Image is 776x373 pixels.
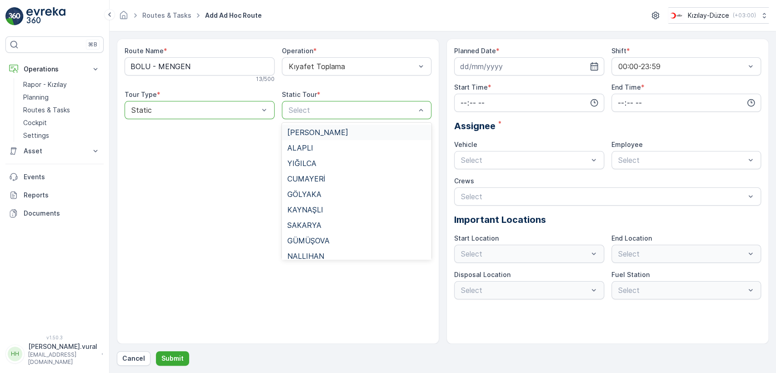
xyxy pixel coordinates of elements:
p: Cancel [122,354,145,363]
label: Vehicle [454,141,477,148]
p: Events [24,172,100,181]
p: Routes & Tasks [23,106,70,115]
p: Asset [24,146,85,156]
p: Important Locations [454,213,761,227]
label: Shift [611,47,626,55]
p: Planning [23,93,49,102]
button: Submit [156,351,189,366]
a: Cockpit [20,116,104,129]
button: Cancel [117,351,150,366]
span: ALAPLI [287,144,313,152]
a: Routes & Tasks [20,104,104,116]
label: Static Tour [282,91,317,98]
a: Documents [5,204,104,222]
p: Documents [24,209,100,218]
span: [PERSON_NAME] [287,128,348,136]
span: NALLIHAN [287,252,324,260]
p: ⌘B [88,41,97,48]
label: Disposal Location [454,271,511,278]
label: Route Name [125,47,164,55]
p: Operations [24,65,85,74]
p: Select [461,191,745,202]
button: Kızılay-Düzce(+03:00) [668,7,769,24]
span: GÖLYAKA [287,190,321,198]
button: HH[PERSON_NAME].vural[EMAIL_ADDRESS][DOMAIN_NAME] [5,342,104,366]
span: v 1.50.3 [5,335,104,340]
a: Planning [20,91,104,104]
label: End Location [611,234,652,242]
label: Operation [282,47,313,55]
span: SAKARYA [287,221,321,229]
input: dd/mm/yyyy [454,57,604,76]
p: Reports [24,191,100,200]
label: End Time [611,83,641,91]
a: Homepage [119,14,129,21]
button: Operations [5,60,104,78]
p: Rapor - Kızılay [23,80,67,89]
div: HH [8,347,22,361]
p: Select [289,105,416,116]
label: Crews [454,177,474,185]
button: Asset [5,142,104,160]
label: Planned Date [454,47,496,55]
p: Select [618,155,746,166]
img: download_svj7U3e.png [668,10,684,20]
a: Routes & Tasks [142,11,191,19]
label: Start Time [454,83,488,91]
label: Tour Type [125,91,157,98]
p: Cockpit [23,118,47,127]
label: Start Location [454,234,499,242]
a: Events [5,168,104,186]
p: ( +03:00 ) [733,12,756,19]
img: logo_light-DOdMpM7g.png [26,7,65,25]
span: KAYNAŞLI [287,206,323,214]
p: Settings [23,131,49,140]
a: Reports [5,186,104,204]
p: Select [461,155,588,166]
p: Submit [161,354,184,363]
a: Settings [20,129,104,142]
span: Assignee [454,119,496,133]
p: [EMAIL_ADDRESS][DOMAIN_NAME] [28,351,97,366]
p: 13 / 500 [256,76,275,83]
span: YIĞILCA [287,159,316,167]
p: [PERSON_NAME].vural [28,342,97,351]
span: CUMAYERİ [287,175,325,183]
label: Fuel Station [611,271,650,278]
span: GÜMÜŞOVA [287,237,330,245]
span: Add Ad Hoc Route [203,11,264,20]
label: Employee [611,141,643,148]
a: Rapor - Kızılay [20,78,104,91]
img: logo [5,7,24,25]
p: Kızılay-Düzce [688,11,729,20]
